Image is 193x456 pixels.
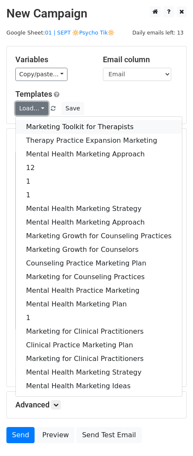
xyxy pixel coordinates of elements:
[16,216,182,229] a: Mental Health Marketing Approach
[16,243,182,257] a: Marketing Growth for Counselors
[15,55,90,64] h5: Variables
[16,379,182,393] a: Mental Health Marketing Ideas
[15,68,67,81] a: Copy/paste...
[37,427,74,443] a: Preview
[16,120,182,134] a: Marketing Toolkit for Therapists
[6,6,187,21] h2: New Campaign
[16,202,182,216] a: Mental Health Marketing Strategy
[16,134,182,147] a: Therapy Practice Expansion Marketing
[103,55,178,64] h5: Email column
[16,284,182,297] a: Mental Health Practice Marketing
[16,270,182,284] a: Marketing for Counseling Practices
[15,400,178,410] h5: Advanced
[16,175,182,188] a: 1
[16,352,182,366] a: Marketing for Clinical Practitioners
[6,29,114,36] small: Google Sheet:
[16,257,182,270] a: Counseling Practice Marketing Plan
[16,188,182,202] a: 1
[16,161,182,175] a: 12
[16,229,182,243] a: Marketing Growth for Counseling Practices
[15,102,48,115] a: Load...
[76,427,141,443] a: Send Test Email
[15,89,52,98] a: Templates
[61,102,84,115] button: Save
[129,29,187,36] a: Daily emails left: 13
[129,28,187,38] span: Daily emails left: 13
[16,338,182,352] a: Clinical Practice Marketing Plan
[45,29,114,36] a: 01 | SEPT 🔆Psycho Tik🔆
[16,147,182,161] a: Mental Health Marketing Approach
[16,325,182,338] a: Marketing for Clinical Practitioners
[16,311,182,325] a: 1
[150,415,193,456] iframe: Chat Widget
[16,297,182,311] a: Mental Health Marketing Plan
[16,366,182,379] a: Mental Health Marketing Strategy
[6,427,35,443] a: Send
